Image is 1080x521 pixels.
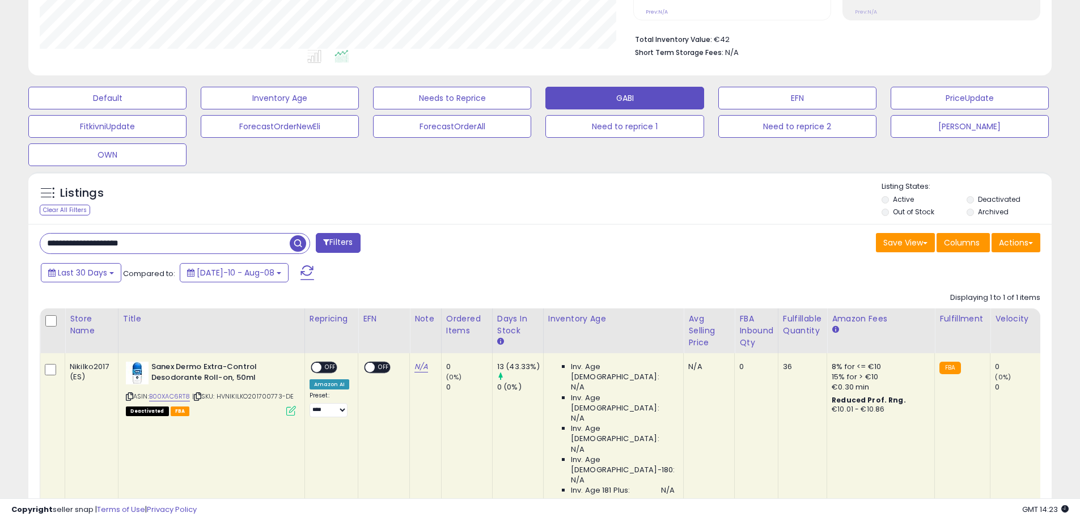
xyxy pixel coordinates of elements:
[40,205,90,215] div: Clear All Filters
[995,362,1041,372] div: 0
[497,382,543,392] div: 0 (0%)
[950,293,1040,303] div: Displaying 1 to 1 of 1 items
[978,207,1009,217] label: Archived
[149,392,190,401] a: B00XAC6RT8
[180,263,289,282] button: [DATE]-10 - Aug-08
[571,362,675,382] span: Inv. Age [DEMOGRAPHIC_DATA]:
[688,313,730,349] div: Avg Selling Price
[882,181,1052,192] p: Listing States:
[446,313,488,337] div: Ordered Items
[151,362,289,386] b: Sanex Dermo Extra-Control Desodorante Roll-on, 50ml
[739,313,773,349] div: FBA inbound Qty
[446,382,492,392] div: 0
[893,207,934,217] label: Out of Stock
[832,382,926,392] div: €0.30 min
[58,267,107,278] span: Last 30 Days
[832,325,838,335] small: Amazon Fees.
[571,382,585,392] span: N/A
[646,9,668,15] small: Prev: N/A
[497,313,539,337] div: Days In Stock
[855,9,877,15] small: Prev: N/A
[832,372,926,382] div: 15% for > €10
[891,115,1049,138] button: [PERSON_NAME]
[373,115,531,138] button: ForecastOrderAll
[571,444,585,455] span: N/A
[832,395,906,405] b: Reduced Prof. Rng.
[937,233,990,252] button: Columns
[310,313,353,325] div: Repricing
[635,35,712,44] b: Total Inventory Value:
[939,362,960,374] small: FBA
[70,313,113,337] div: Store Name
[992,233,1040,252] button: Actions
[28,143,187,166] button: OWN
[126,362,149,384] img: 41bycsJoG2L._SL40_.jpg
[893,194,914,204] label: Active
[126,406,169,416] span: All listings that are unavailable for purchase on Amazon for any reason other than out-of-stock
[363,313,405,325] div: EFN
[635,32,1032,45] li: €42
[171,406,190,416] span: FBA
[310,392,349,417] div: Preset:
[832,313,930,325] div: Amazon Fees
[197,267,274,278] span: [DATE]-10 - Aug-08
[97,504,145,515] a: Terms of Use
[310,379,349,389] div: Amazon AI
[373,87,531,109] button: Needs to Reprice
[635,48,723,57] b: Short Term Storage Fees:
[995,382,1041,392] div: 0
[70,362,109,382] div: Nikilko2017 (ES)
[944,237,980,248] span: Columns
[571,413,585,423] span: N/A
[60,185,104,201] h5: Listings
[28,115,187,138] button: FitkivniUpdate
[545,115,704,138] button: Need to reprice 1
[316,233,360,253] button: Filters
[783,362,818,372] div: 36
[147,504,197,515] a: Privacy Policy
[939,313,985,325] div: Fulfillment
[545,87,704,109] button: GABI
[11,505,197,515] div: seller snap | |
[995,372,1011,382] small: (0%)
[41,263,121,282] button: Last 30 Days
[718,115,876,138] button: Need to reprice 2
[739,362,769,372] div: 0
[11,504,53,515] strong: Copyright
[571,475,585,485] span: N/A
[192,392,294,401] span: | SKU: HVNIKILKO201700773-DE
[375,363,393,372] span: OFF
[571,393,675,413] span: Inv. Age [DEMOGRAPHIC_DATA]:
[446,372,462,382] small: (0%)
[497,337,504,347] small: Days In Stock.
[876,233,935,252] button: Save View
[571,485,630,495] span: Inv. Age 181 Plus:
[1022,504,1069,515] span: 2025-09-8 14:23 GMT
[978,194,1020,204] label: Deactivated
[497,362,543,372] div: 13 (43.33%)
[995,313,1036,325] div: Velocity
[661,485,675,495] span: N/A
[414,313,437,325] div: Note
[571,455,675,475] span: Inv. Age [DEMOGRAPHIC_DATA]-180:
[201,115,359,138] button: ForecastOrderNewEli
[123,313,300,325] div: Title
[446,362,492,372] div: 0
[123,268,175,279] span: Compared to:
[28,87,187,109] button: Default
[201,87,359,109] button: Inventory Age
[832,362,926,372] div: 8% for <= €10
[718,87,876,109] button: EFN
[688,362,726,372] div: N/A
[548,313,679,325] div: Inventory Age
[571,423,675,444] span: Inv. Age [DEMOGRAPHIC_DATA]:
[725,47,739,58] span: N/A
[832,405,926,414] div: €10.01 - €10.86
[414,361,428,372] a: N/A
[891,87,1049,109] button: PriceUpdate
[783,313,822,337] div: Fulfillable Quantity
[126,362,296,414] div: ASIN:
[321,363,340,372] span: OFF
